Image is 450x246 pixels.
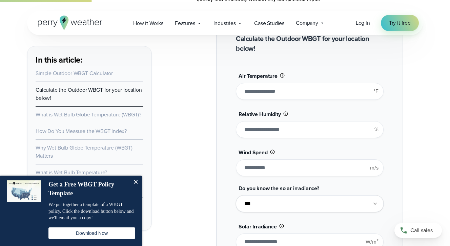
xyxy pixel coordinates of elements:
[36,54,143,65] h3: In this article:
[36,127,126,135] a: How Do You Measure the WBGT Index?
[48,180,128,198] h4: Get a Free WBGT Policy Template
[36,86,142,102] a: Calculate the Outdoor WBGT for your location below!
[239,149,267,156] span: Wind Speed
[254,19,284,27] span: Case Studies
[36,111,141,118] a: What is Wet Bulb Globe Temperature (WBGT)?
[129,176,142,189] button: Close
[296,19,318,27] span: Company
[175,19,195,27] span: Features
[410,226,433,234] span: Call sales
[7,180,41,202] img: dialog featured image
[213,19,236,27] span: Industries
[133,19,163,27] span: How it Works
[389,19,411,27] span: Try it free
[381,15,419,31] a: Try it free
[394,223,442,238] a: Call sales
[248,16,290,30] a: Case Studies
[239,184,319,192] span: Do you know the solar irradiance?
[36,69,113,77] a: Simple Outdoor WBGT Calculator
[127,16,169,30] a: How it Works
[239,110,281,118] span: Relative Humidity
[48,201,135,221] p: We put together a template of a WBGT policy. Click the download button below and we'll email you ...
[356,19,370,27] a: Log in
[239,72,278,80] span: Air Temperature
[236,34,383,53] h2: Calculate the Outdoor WBGT for your location below!
[239,223,277,230] span: Solar Irradiance
[48,227,135,239] button: Download Now
[36,144,132,160] a: Why Wet Bulb Globe Temperature (WBGT) Matters
[36,169,107,176] a: What is Wet Bulb Temperature?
